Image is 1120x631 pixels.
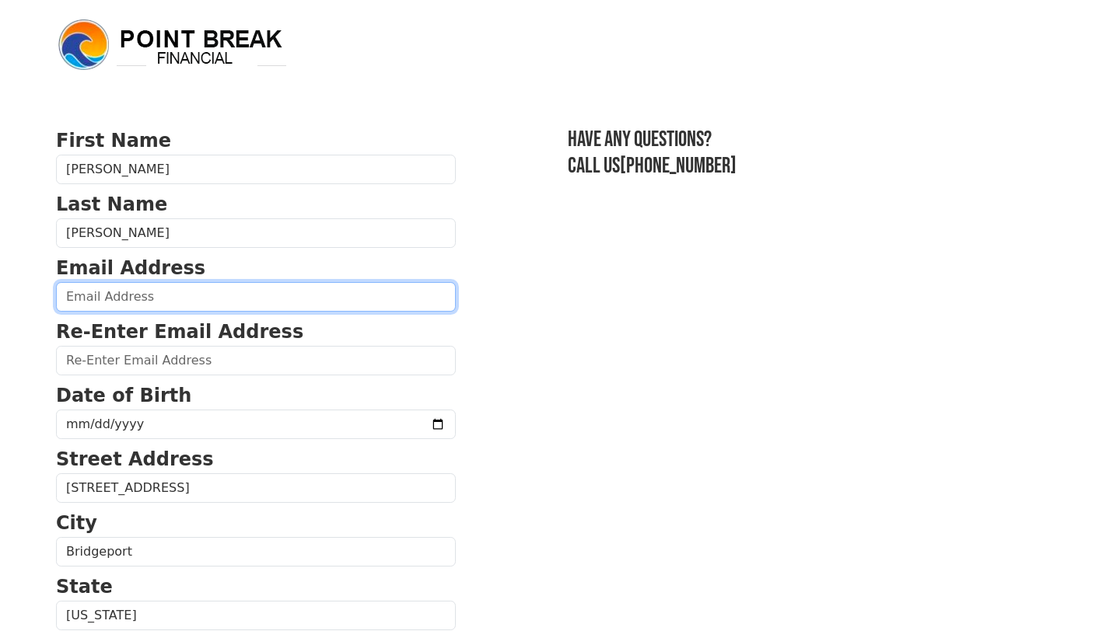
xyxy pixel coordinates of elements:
[56,218,456,248] input: Last Name
[56,512,97,534] strong: City
[56,321,303,343] strong: Re-Enter Email Address
[56,155,456,184] input: First Name
[620,153,737,179] a: [PHONE_NUMBER]
[56,193,167,215] strong: Last Name
[56,537,456,567] input: City
[56,257,205,279] strong: Email Address
[56,130,171,152] strong: First Name
[56,282,456,312] input: Email Address
[56,576,113,598] strong: State
[56,17,289,73] img: logo.png
[56,448,214,470] strong: Street Address
[568,127,1064,153] h3: Have any questions?
[568,153,1064,180] h3: Call us
[56,346,456,375] input: Re-Enter Email Address
[56,385,191,406] strong: Date of Birth
[56,473,456,503] input: Street Address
